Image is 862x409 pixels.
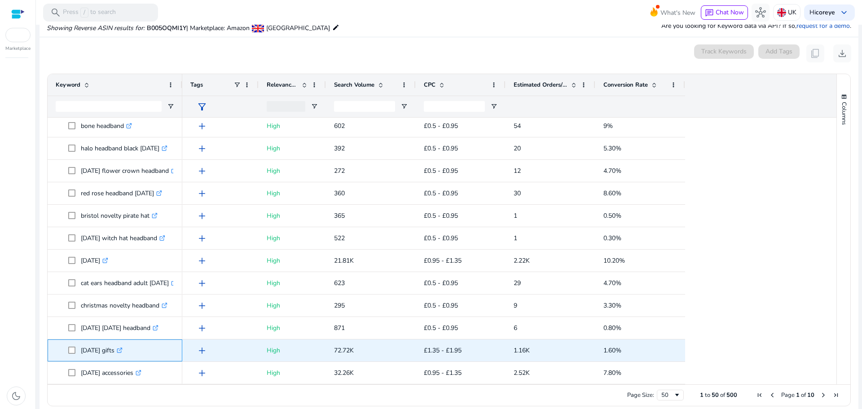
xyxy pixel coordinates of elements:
[56,101,162,112] input: Keyword Filter Input
[603,122,613,130] span: 9%
[726,391,737,399] span: 500
[197,323,207,334] span: add
[334,101,395,112] input: Search Volume Filter Input
[81,364,141,382] p: [DATE] accessories
[514,211,517,220] span: 1
[424,211,458,220] span: £0.5 - £0.95
[700,391,704,399] span: 1
[400,103,408,110] button: Open Filter Menu
[190,81,203,89] span: Tags
[81,184,162,202] p: red rose headband [DATE]
[514,301,517,310] span: 9
[801,391,806,399] span: of
[50,7,61,18] span: search
[267,81,298,89] span: Relevance Score
[603,324,621,332] span: 0.80%
[267,184,318,202] p: High
[777,8,786,17] img: uk.svg
[820,391,827,399] div: Next Page
[816,8,835,17] b: coreye
[424,189,458,198] span: £0.5 - £0.95
[514,189,521,198] span: 30
[424,144,458,153] span: £0.5 - £0.95
[839,7,849,18] span: keyboard_arrow_down
[81,162,177,180] p: [DATE] flower crown headband
[197,278,207,289] span: add
[334,301,345,310] span: 295
[197,233,207,244] span: add
[424,256,462,265] span: £0.95 - £1.35
[514,167,521,175] span: 12
[701,5,748,20] button: chatChat Now
[81,229,165,247] p: [DATE] witch hat headband
[756,391,763,399] div: First Page
[334,144,345,153] span: 392
[63,8,116,18] p: Press to search
[197,211,207,221] span: add
[603,369,621,377] span: 7.80%
[807,391,814,399] span: 10
[514,122,521,130] span: 54
[197,345,207,356] span: add
[424,346,462,355] span: £1.35 - £1.95
[334,279,345,287] span: 623
[796,391,800,399] span: 1
[267,364,318,382] p: High
[186,24,250,32] span: | Marketplace: Amazon
[603,211,621,220] span: 0.50%
[809,9,835,16] p: Hi
[514,369,530,377] span: 2.52K
[197,121,207,132] span: add
[197,166,207,176] span: add
[81,319,158,337] p: [DATE] [DATE] headband
[80,8,88,18] span: /
[769,391,776,399] div: Previous Page
[424,81,435,89] span: CPC
[81,207,158,225] p: bristol novelty pirate hat
[603,256,625,265] span: 10.20%
[267,341,318,360] p: High
[514,81,567,89] span: Estimated Orders/Month
[81,274,177,292] p: cat ears headband adult [DATE]
[424,279,458,287] span: £0.5 - £0.95
[705,9,714,18] span: chat
[514,324,517,332] span: 6
[603,167,621,175] span: 4.70%
[603,301,621,310] span: 3.30%
[334,122,345,130] span: 602
[334,167,345,175] span: 272
[334,211,345,220] span: 365
[837,48,848,59] span: download
[81,251,108,270] p: [DATE]
[781,391,795,399] span: Page
[752,4,770,22] button: hub
[514,256,530,265] span: 2.22K
[311,103,318,110] button: Open Filter Menu
[266,24,330,32] span: [GEOGRAPHIC_DATA]
[716,8,744,17] span: Chat Now
[267,162,318,180] p: High
[424,167,458,175] span: £0.5 - £0.95
[705,391,710,399] span: to
[712,391,719,399] span: 50
[267,117,318,135] p: High
[81,296,167,315] p: christmas novelty headband
[514,346,530,355] span: 1.16K
[603,144,621,153] span: 5.30%
[661,391,673,399] div: 50
[514,144,521,153] span: 20
[167,103,174,110] button: Open Filter Menu
[5,45,31,52] p: Marketplace
[197,300,207,311] span: add
[424,234,458,242] span: £0.5 - £0.95
[11,391,22,401] span: dark_mode
[514,279,521,287] span: 29
[424,101,485,112] input: CPC Filter Input
[334,369,354,377] span: 32.26K
[267,319,318,337] p: High
[267,274,318,292] p: High
[267,207,318,225] p: High
[81,139,167,158] p: halo headband black [DATE]
[490,103,497,110] button: Open Filter Menu
[81,117,132,135] p: bone headband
